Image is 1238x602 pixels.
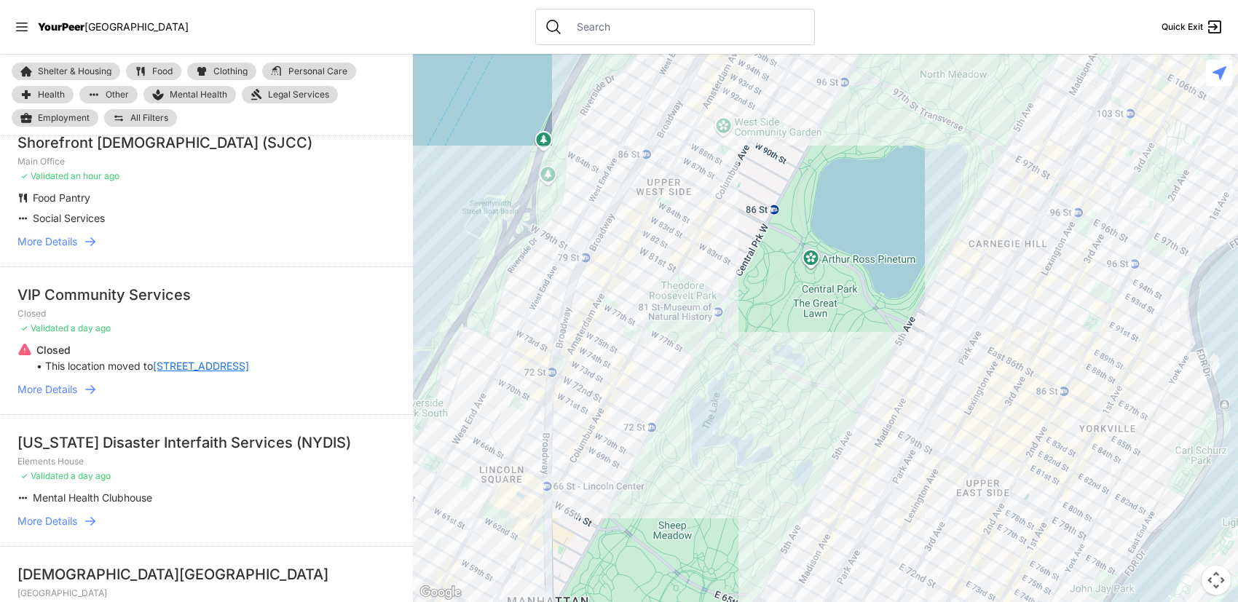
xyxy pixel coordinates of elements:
[130,114,168,122] span: All Filters
[1202,566,1231,595] button: Map camera controls
[36,359,249,373] p: • This location moved to
[288,67,347,76] span: Personal Care
[143,86,236,103] a: Mental Health
[38,23,189,31] a: YourPeer[GEOGRAPHIC_DATA]
[213,67,248,76] span: Clothing
[38,112,90,124] span: Employment
[17,514,395,528] a: More Details
[1162,21,1203,33] span: Quick Exit
[20,170,68,181] span: ✓ Validated
[84,20,189,33] span: [GEOGRAPHIC_DATA]
[417,583,465,602] a: Open this area in Google Maps (opens a new window)
[170,89,227,100] span: Mental Health
[153,359,249,373] a: [STREET_ADDRESS]
[12,86,74,103] a: Health
[33,491,152,504] span: Mental Health Clubhouse
[33,191,90,204] span: Food Pantry
[38,90,65,99] span: Health
[71,470,111,481] span: a day ago
[12,109,98,127] a: Employment
[152,67,173,76] span: Food
[17,587,395,599] p: [GEOGRAPHIC_DATA]
[17,156,395,167] p: Main Office
[417,583,465,602] img: Google
[17,382,77,397] span: More Details
[262,63,356,80] a: Personal Care
[17,382,395,397] a: More Details
[126,63,181,80] a: Food
[17,308,395,320] p: Closed
[268,89,329,100] span: Legal Services
[106,90,129,99] span: Other
[20,470,68,481] span: ✓ Validated
[242,86,338,103] a: Legal Services
[38,67,111,76] span: Shelter & Housing
[568,20,805,34] input: Search
[17,285,395,305] div: VIP Community Services
[36,343,249,357] p: Closed
[79,86,138,103] a: Other
[17,564,395,585] div: [DEMOGRAPHIC_DATA][GEOGRAPHIC_DATA]
[17,432,395,453] div: [US_STATE] Disaster Interfaith Services (NYDIS)
[1162,18,1223,36] a: Quick Exit
[71,170,119,181] span: an hour ago
[38,20,84,33] span: YourPeer
[71,322,111,333] span: a day ago
[17,514,77,528] span: More Details
[20,322,68,333] span: ✓ Validated
[17,234,77,249] span: More Details
[187,63,256,80] a: Clothing
[33,212,105,224] span: Social Services
[17,132,395,153] div: Shorefront [DEMOGRAPHIC_DATA] (SJCC)
[12,63,120,80] a: Shelter & Housing
[104,109,177,127] a: All Filters
[17,456,395,467] p: Elements House
[17,234,395,249] a: More Details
